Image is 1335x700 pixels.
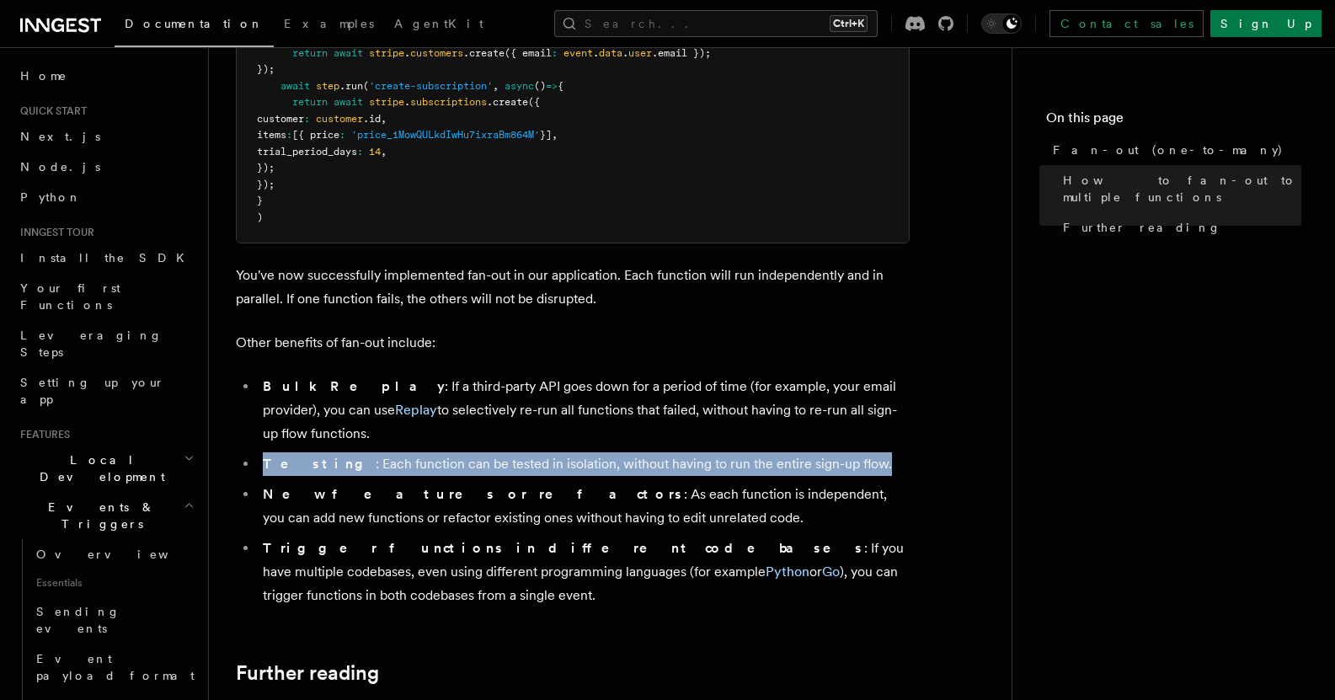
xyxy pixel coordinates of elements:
[20,251,195,265] span: Install the SDK
[351,129,540,141] span: 'price_1MowQULkdIwHu7ixraBm864M'
[257,113,304,125] span: customer
[622,47,628,59] span: .
[257,211,263,223] span: )
[20,67,67,84] span: Home
[125,17,264,30] span: Documentation
[29,569,198,596] span: Essentials
[263,540,864,556] strong: Trigger functions in different codebases
[236,331,910,355] p: Other benefits of fan-out include:
[13,243,198,273] a: Install the SDK
[363,80,369,92] span: (
[292,47,328,59] span: return
[316,80,339,92] span: step
[546,80,558,92] span: =>
[493,80,499,92] span: ,
[263,486,684,502] strong: New features or refactors
[369,96,404,108] span: stripe
[257,63,275,75] span: });
[652,47,711,59] span: .email });
[258,452,910,476] li: : Each function can be tested in isolation, without having to run the entire sign-up flow.
[363,113,381,125] span: .id
[13,428,70,441] span: Features
[599,47,622,59] span: data
[292,129,339,141] span: [{ price
[316,113,363,125] span: customer
[13,104,87,118] span: Quick start
[280,80,310,92] span: await
[1063,172,1301,206] span: How to fan-out to multiple functions
[540,129,552,141] span: }]
[552,47,558,59] span: :
[404,96,410,108] span: .
[36,652,195,682] span: Event payload format
[304,113,310,125] span: :
[534,80,546,92] span: ()
[36,605,120,635] span: Sending events
[334,96,363,108] span: await
[13,367,198,414] a: Setting up your app
[13,61,198,91] a: Home
[357,146,363,158] span: :
[257,162,275,174] span: });
[257,195,263,206] span: }
[13,492,198,539] button: Events & Triggers
[404,47,410,59] span: .
[381,113,387,125] span: ,
[20,281,120,312] span: Your first Functions
[395,402,437,418] a: Replay
[13,499,184,532] span: Events & Triggers
[257,146,357,158] span: trial_period_days
[381,146,387,158] span: ,
[13,182,198,212] a: Python
[286,129,292,141] span: :
[528,96,540,108] span: ({
[830,15,868,32] kbd: Ctrl+K
[369,47,404,59] span: stripe
[263,456,376,472] strong: Testing
[369,146,381,158] span: 14
[29,539,198,569] a: Overview
[628,47,652,59] span: user
[13,273,198,320] a: Your first Functions
[554,10,878,37] button: Search...Ctrl+K
[258,375,910,446] li: : If a third-party API goes down for a period of time (for example, your email provider), you can...
[274,5,384,45] a: Examples
[29,596,198,644] a: Sending events
[558,80,563,92] span: {
[1053,142,1284,158] span: Fan-out (one-to-many)
[410,96,487,108] span: subscriptions
[236,264,910,311] p: You've now successfully implemented fan-out in our application. Each function will run independen...
[257,179,275,190] span: });
[487,96,528,108] span: .create
[20,130,100,143] span: Next.js
[20,190,82,204] span: Python
[339,80,363,92] span: .run
[13,445,198,492] button: Local Development
[36,548,210,561] span: Overview
[13,452,184,485] span: Local Development
[384,5,494,45] a: AgentKit
[463,47,505,59] span: .create
[13,226,94,239] span: Inngest tour
[13,320,198,367] a: Leveraging Steps
[369,80,493,92] span: 'create-subscription'
[593,47,599,59] span: .
[29,644,198,691] a: Event payload format
[236,661,379,685] a: Further reading
[13,152,198,182] a: Node.js
[257,129,286,141] span: items
[292,96,328,108] span: return
[1210,10,1322,37] a: Sign Up
[1056,165,1301,212] a: How to fan-out to multiple functions
[20,329,163,359] span: Leveraging Steps
[822,564,840,580] a: Go
[1049,10,1204,37] a: Contact sales
[284,17,374,30] span: Examples
[505,47,552,59] span: ({ email
[263,378,445,394] strong: Bulk Replay
[115,5,274,47] a: Documentation
[552,129,558,141] span: ,
[13,121,198,152] a: Next.js
[1063,219,1221,236] span: Further reading
[339,129,345,141] span: :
